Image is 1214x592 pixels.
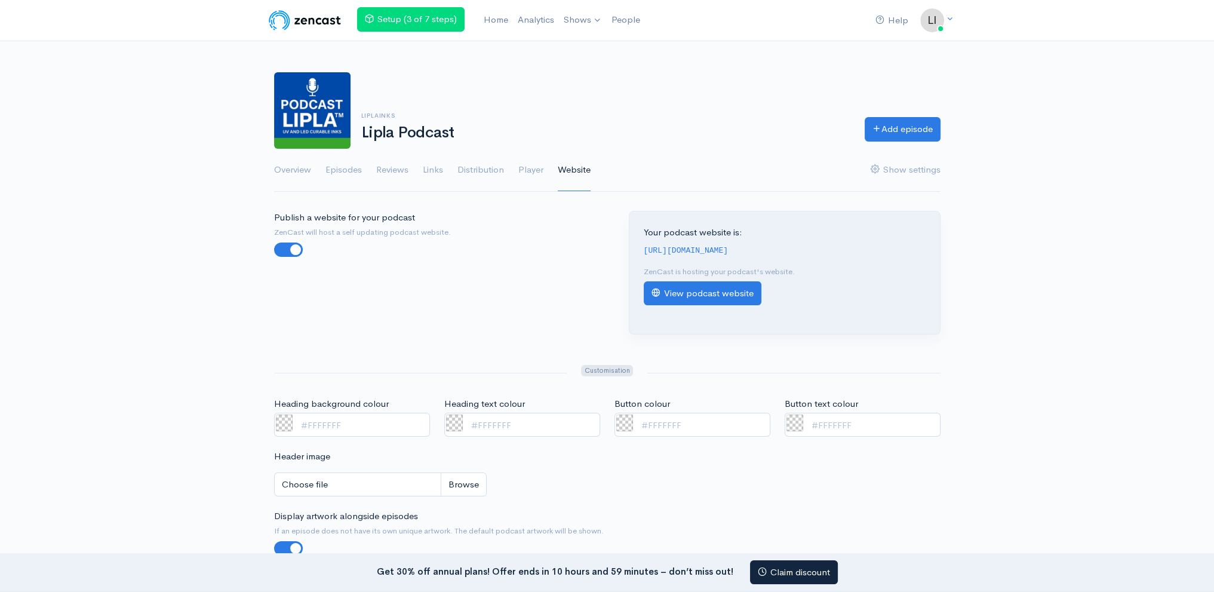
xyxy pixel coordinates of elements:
small: ZenCast will host a self updating podcast website. [274,226,600,238]
input: #FFFFFFF [274,413,430,437]
a: Claim discount [750,560,838,585]
a: Distribution [457,149,504,192]
a: Overview [274,149,311,192]
img: ZenCast Logo [267,8,343,32]
input: #FFFFFFF [444,413,600,437]
a: Episodes [325,149,362,192]
a: Reviews [376,149,408,192]
a: Website [558,149,591,192]
label: Button colour [614,397,670,411]
p: ZenCast is hosting your podcast's website. [644,266,926,278]
label: Header image [274,450,330,464]
a: View podcast website [644,281,761,306]
h6: liplainks [361,112,850,119]
img: ... [920,8,944,32]
label: Button text colour [785,397,858,411]
a: Setup (3 of 7 steps) [357,7,465,32]
a: Shows [559,7,607,33]
input: #FFFFFFF [785,413,941,437]
code: [URL][DOMAIN_NAME] [644,246,729,255]
input: #FFFFFFF [614,413,770,437]
label: Heading background colour [274,397,389,411]
label: Heading text colour [444,397,525,411]
small: If an episode does not have its own unique artwork. The default podcast artwork will be shown. [274,525,941,537]
strong: Get 30% off annual plans! Offer ends in 10 hours and 59 minutes – don’t miss out! [377,565,733,576]
a: Add episode [865,117,941,142]
a: Links [423,149,443,192]
label: Publish a website for your podcast [274,211,415,225]
a: Player [518,149,543,192]
label: Display artwork alongside episodes [274,510,418,523]
a: People [607,7,645,33]
a: Home [479,7,513,33]
a: Show settings [871,149,941,192]
span: Customisation [581,365,633,376]
h1: Lipla Podcast [361,124,850,142]
p: Your podcast website is: [644,226,926,240]
a: Help [871,8,913,33]
a: Analytics [513,7,559,33]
